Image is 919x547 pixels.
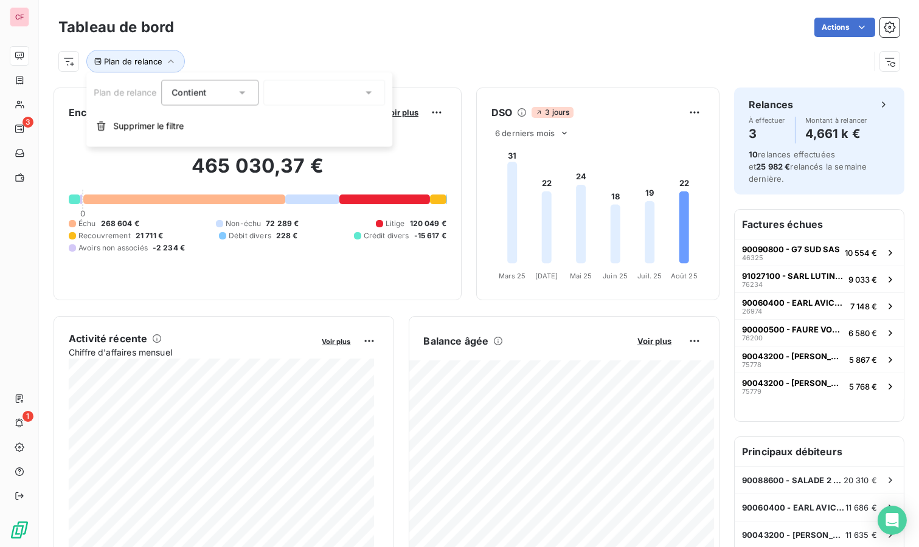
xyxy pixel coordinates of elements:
[849,355,877,365] span: 5 867 €
[845,503,877,512] span: 11 686 €
[364,230,409,241] span: Crédit divers
[749,117,785,124] span: À effectuer
[266,218,299,229] span: 72 289 €
[848,328,877,338] span: 6 580 €
[742,361,761,368] span: 75778
[634,335,675,346] button: Voir plus
[742,254,763,261] span: 46325
[603,272,628,280] tspan: Juin 25
[749,124,785,143] h4: 3
[153,243,185,253] span: -2 234 €
[749,150,758,159] span: 10
[23,411,33,422] span: 1
[742,378,844,388] span: 90043200 - [PERSON_NAME]
[805,124,867,143] h4: 4,661 k €
[499,272,525,280] tspan: Mars 25
[844,475,877,485] span: 20 310 €
[78,230,131,241] span: Recouvrement
[226,218,261,229] span: Non-échu
[735,373,904,399] button: 90043200 - [PERSON_NAME]757795 768 €
[735,437,904,466] h6: Principaux débiteurs
[749,97,793,112] h6: Relances
[319,335,355,346] button: Voir plus
[735,266,904,292] button: 91027100 - SARL LUTINISE762349 033 €
[742,325,844,334] span: 90000500 - FAURE VOLAILLES
[491,105,512,120] h6: DSO
[381,107,422,118] button: Voir plus
[384,108,418,117] span: Voir plus
[10,520,29,540] img: Logo LeanPay
[742,334,763,342] span: 76200
[532,107,573,118] span: 3 jours
[94,87,156,97] span: Plan de relance
[10,7,29,27] div: CF
[735,210,904,239] h6: Factures échues
[845,248,877,258] span: 10 554 €
[276,230,298,241] span: 228 €
[845,530,877,540] span: 11 635 €
[424,334,489,348] h6: Balance âgée
[749,150,867,184] span: relances effectuées et relancés la semaine dernière.
[386,218,405,229] span: Litige
[80,208,85,218] span: 0
[86,112,392,139] button: Supprimer le filtre
[410,218,446,229] span: 120 049 €
[69,154,446,190] h2: 465 030,37 €
[23,117,33,128] span: 3
[101,218,139,229] span: 268 604 €
[850,301,877,311] span: 7 148 €
[735,239,904,266] button: 90090800 - G7 SUD SAS4632510 554 €
[805,117,867,124] span: Montant à relancer
[136,230,163,241] span: 21 711 €
[742,308,762,315] span: 26974
[637,272,662,280] tspan: Juil. 25
[742,530,845,540] span: 90043200 - [PERSON_NAME]
[742,351,844,361] span: 90043200 - [PERSON_NAME]
[229,230,271,241] span: Débit divers
[735,346,904,373] button: 90043200 - [PERSON_NAME]757785 867 €
[742,388,761,395] span: 75779
[735,292,904,319] button: 90060400 - EARL AVICOLE DES COSTIERES269747 148 €
[570,272,592,280] tspan: Mai 25
[78,218,96,229] span: Échu
[69,346,314,359] span: Chiffre d'affaires mensuel
[104,57,162,66] span: Plan de relance
[742,281,763,288] span: 76234
[848,275,877,284] span: 9 033 €
[742,298,845,308] span: 90060400 - EARL AVICOLE DES COSTIERES
[414,230,446,241] span: -15 617 €
[878,506,907,535] div: Open Intercom Messenger
[10,119,29,139] a: 3
[535,272,558,280] tspan: [DATE]
[495,128,555,138] span: 6 derniers mois
[742,244,840,254] span: 90090800 - G7 SUD SAS
[69,331,147,346] h6: Activité récente
[735,319,904,346] button: 90000500 - FAURE VOLAILLES762006 580 €
[742,475,844,485] span: 90088600 - SALADE 2 FRUITS
[78,243,148,253] span: Avoirs non associés
[671,272,698,280] tspan: Août 25
[113,120,184,132] span: Supprimer le filtre
[742,271,844,281] span: 91027100 - SARL LUTINISE
[172,87,206,97] span: Contient
[86,50,185,73] button: Plan de relance
[742,503,845,512] span: 90060400 - EARL AVICOLE DES COSTIERES
[849,382,877,391] span: 5 768 €
[637,336,671,346] span: Voir plus
[58,16,174,38] h3: Tableau de bord
[322,337,351,346] span: Voir plus
[69,105,138,120] h6: Encours client
[814,18,875,37] button: Actions
[756,162,790,171] span: 25 982 €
